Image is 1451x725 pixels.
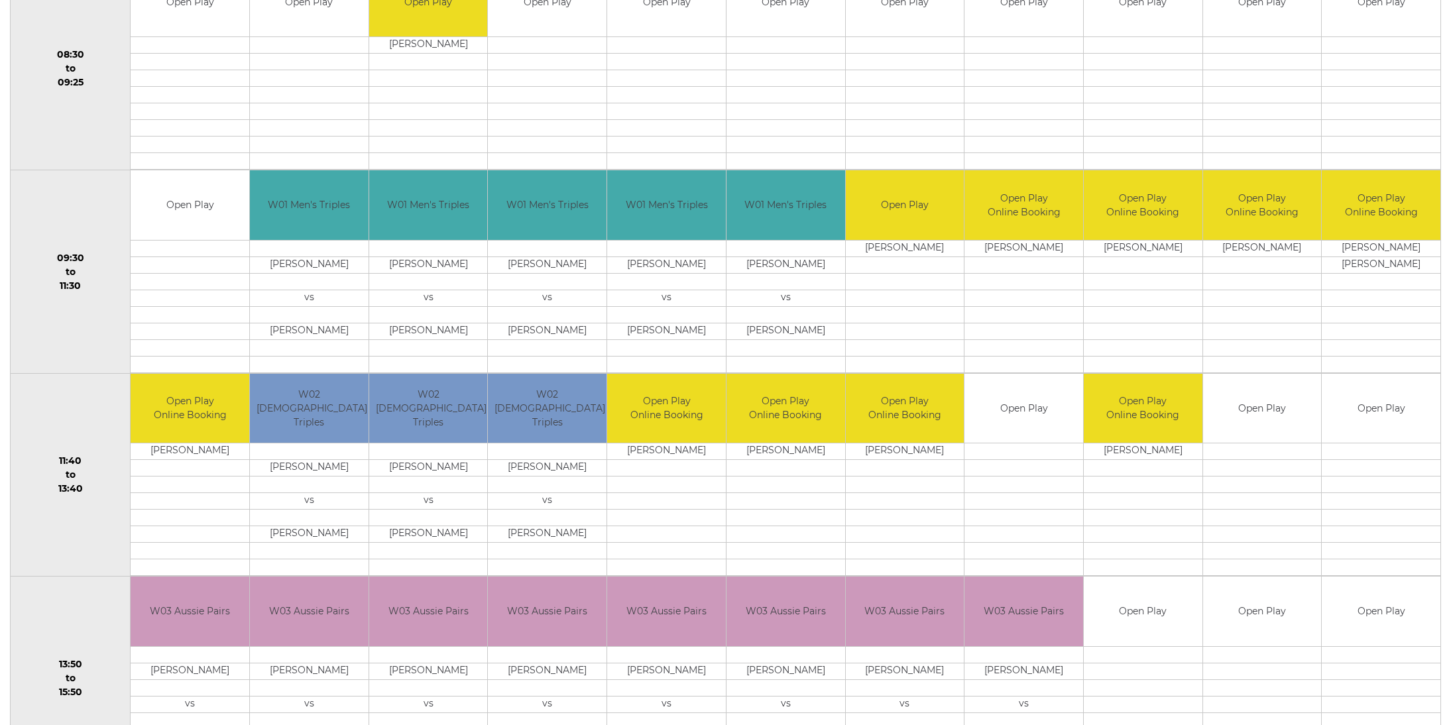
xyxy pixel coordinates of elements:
td: W03 Aussie Pairs [369,577,488,646]
td: vs [726,290,845,306]
td: [PERSON_NAME] [369,460,488,476]
td: [PERSON_NAME] [726,663,845,679]
td: [PERSON_NAME] [964,240,1083,256]
td: [PERSON_NAME] [250,526,369,543]
td: vs [250,696,369,712]
td: [PERSON_NAME] [1322,256,1440,273]
td: [PERSON_NAME] [250,663,369,679]
td: vs [846,696,964,712]
td: vs [488,696,607,712]
td: Open Play [1322,577,1440,646]
td: [PERSON_NAME] [488,460,607,476]
td: [PERSON_NAME] [369,526,488,543]
td: [PERSON_NAME] [131,443,249,460]
td: W02 [DEMOGRAPHIC_DATA] Triples [369,374,488,443]
td: W01 Men's Triples [726,170,845,240]
td: vs [607,696,726,712]
td: W03 Aussie Pairs [250,577,369,646]
td: Open Play Online Booking [1084,170,1202,240]
td: [PERSON_NAME] [369,256,488,273]
td: vs [488,290,607,306]
td: Open Play Online Booking [726,374,845,443]
td: Open Play Online Booking [607,374,726,443]
td: Open Play [964,374,1083,443]
td: Open Play Online Booking [1084,374,1202,443]
td: [PERSON_NAME] [250,256,369,273]
td: vs [131,696,249,712]
td: [PERSON_NAME] [488,526,607,543]
td: [PERSON_NAME] [607,663,726,679]
td: [PERSON_NAME] [964,663,1083,679]
td: [PERSON_NAME] [1084,240,1202,256]
td: W01 Men's Triples [488,170,607,240]
td: W01 Men's Triples [607,170,726,240]
td: [PERSON_NAME] [250,323,369,339]
td: vs [488,493,607,510]
td: [PERSON_NAME] [846,240,964,256]
td: Open Play [1203,577,1322,646]
td: [PERSON_NAME] [1322,240,1440,256]
td: Open Play [1203,374,1322,443]
td: [PERSON_NAME] [1203,240,1322,256]
td: Open Play [1322,374,1440,443]
td: W01 Men's Triples [250,170,369,240]
td: Open Play Online Booking [1203,170,1322,240]
td: [PERSON_NAME] [131,663,249,679]
td: [PERSON_NAME] [607,443,726,460]
td: Open Play [846,170,964,240]
td: W03 Aussie Pairs [964,577,1083,646]
td: W02 [DEMOGRAPHIC_DATA] Triples [488,374,607,443]
td: vs [250,290,369,306]
td: Open Play Online Booking [846,374,964,443]
td: [PERSON_NAME] [1084,443,1202,460]
td: [PERSON_NAME] [369,663,488,679]
td: vs [369,696,488,712]
td: vs [250,493,369,510]
td: vs [369,290,488,306]
td: Open Play [131,170,249,240]
td: [PERSON_NAME] [846,663,964,679]
td: [PERSON_NAME] [846,443,964,460]
td: W03 Aussie Pairs [131,577,249,646]
td: Open Play Online Booking [131,374,249,443]
td: [PERSON_NAME] [726,256,845,273]
td: [PERSON_NAME] [726,443,845,460]
td: Open Play Online Booking [964,170,1083,240]
td: [PERSON_NAME] [607,256,726,273]
td: W03 Aussie Pairs [846,577,964,646]
td: vs [607,290,726,306]
td: W03 Aussie Pairs [488,577,607,646]
td: [PERSON_NAME] [488,323,607,339]
td: 11:40 to 13:40 [11,373,131,577]
td: [PERSON_NAME] [250,460,369,476]
td: W02 [DEMOGRAPHIC_DATA] Triples [250,374,369,443]
td: [PERSON_NAME] [369,323,488,339]
td: W03 Aussie Pairs [726,577,845,646]
td: vs [964,696,1083,712]
td: Open Play [1084,577,1202,646]
td: [PERSON_NAME] [369,37,488,54]
td: 09:30 to 11:30 [11,170,131,374]
td: Open Play Online Booking [1322,170,1440,240]
td: vs [726,696,845,712]
td: vs [369,493,488,510]
td: [PERSON_NAME] [726,323,845,339]
td: [PERSON_NAME] [488,663,607,679]
td: [PERSON_NAME] [607,323,726,339]
td: W03 Aussie Pairs [607,577,726,646]
td: [PERSON_NAME] [488,256,607,273]
td: W01 Men's Triples [369,170,488,240]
